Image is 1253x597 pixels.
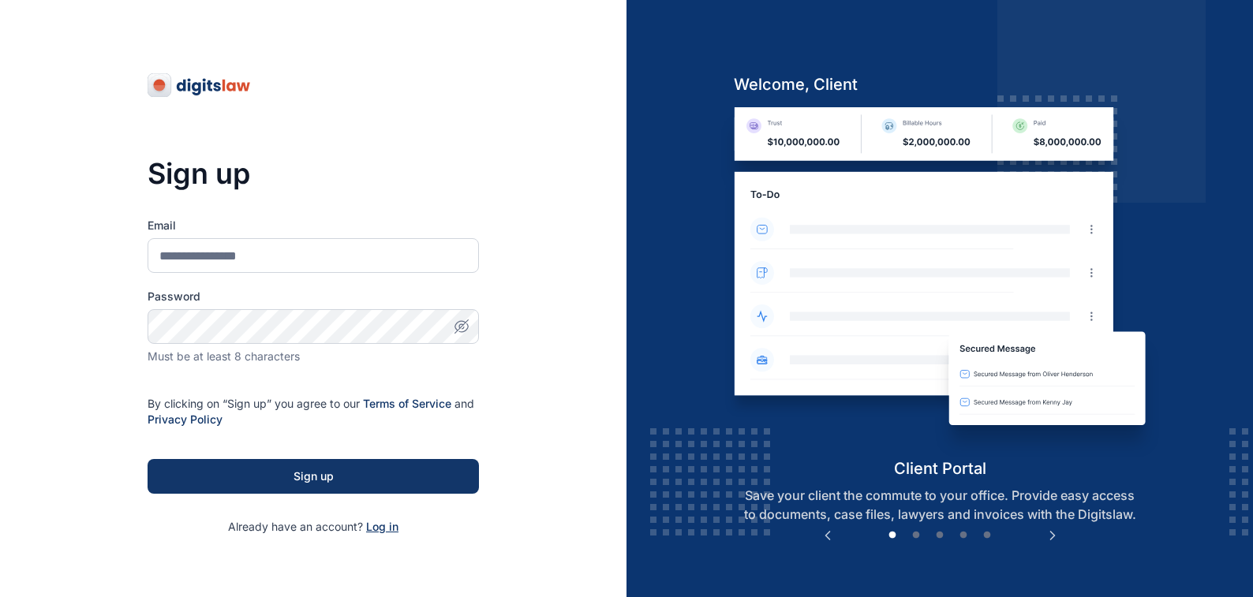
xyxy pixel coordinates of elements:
label: Password [148,289,479,304]
a: Terms of Service [363,397,451,410]
h5: welcome, client [721,73,1159,95]
button: Sign up [148,459,479,494]
div: Sign up [173,468,454,484]
button: 3 [932,528,948,543]
p: By clicking on “Sign up” you agree to our and [148,396,479,427]
div: Must be at least 8 characters [148,349,479,364]
h3: Sign up [148,158,479,189]
img: client-portal [721,107,1159,457]
a: Privacy Policy [148,412,223,426]
button: 1 [885,528,900,543]
button: 2 [908,528,924,543]
p: Already have an account? [148,519,479,535]
h5: client portal [721,457,1159,479]
a: Log in [366,520,398,533]
button: 4 [956,528,971,543]
button: Previous [820,528,836,543]
label: Email [148,218,479,233]
button: 5 [979,528,995,543]
button: Next [1045,528,1060,543]
img: digitslaw-logo [148,73,252,98]
p: Save your client the commute to your office. Provide easy access to documents, case files, lawyer... [721,486,1159,524]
